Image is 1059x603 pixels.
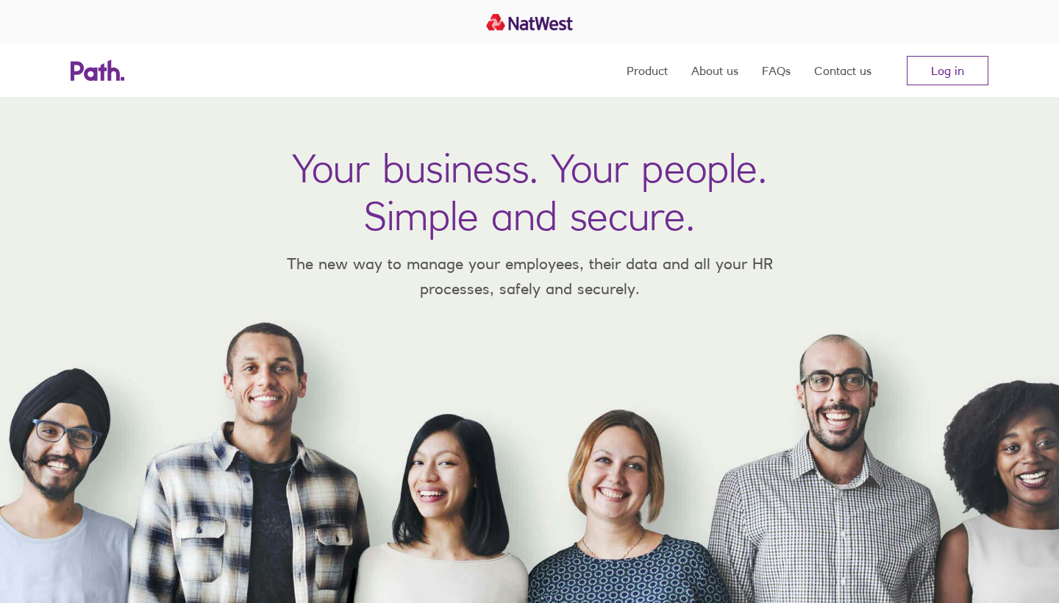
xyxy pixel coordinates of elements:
[762,44,791,97] a: FAQs
[292,144,767,240] h1: Your business. Your people. Simple and secure.
[265,251,794,301] p: The new way to manage your employees, their data and all your HR processes, safely and securely.
[814,44,871,97] a: Contact us
[691,44,738,97] a: About us
[907,56,988,85] a: Log in
[627,44,668,97] a: Product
